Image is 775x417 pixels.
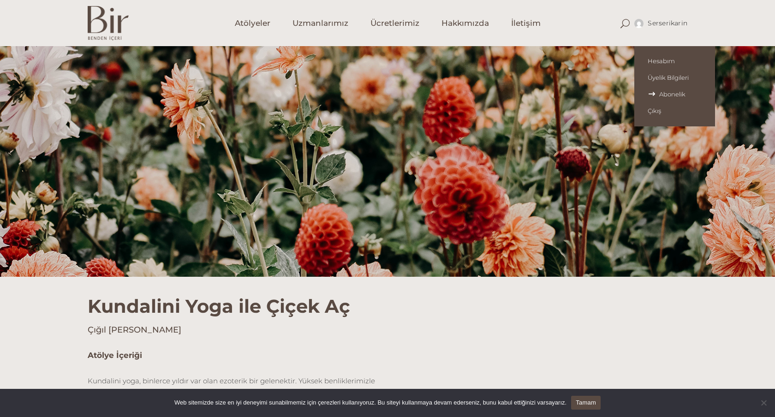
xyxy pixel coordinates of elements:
[88,375,381,409] p: Kundalini yoga, binlerce yıldır var olan ezoterik bir gelenektir. Yüksek benliklerimizle bağlantı...
[648,19,687,27] span: serserikarin
[511,18,541,29] span: İletişim
[759,398,768,407] span: Hayır
[571,396,601,410] a: Tamam
[370,18,419,29] span: Ücretlerimiz
[88,350,381,362] h5: Atölye İçeriği
[441,18,489,29] span: Hakkımızda
[648,107,702,114] span: Çıkış
[634,86,715,102] a: Abonelik
[634,69,715,86] a: Üyelik Bilgileri
[634,102,715,119] a: Çıkış
[235,18,270,29] span: Atölyeler
[88,324,687,336] h4: Çığıl [PERSON_NAME]
[174,398,566,407] span: Web sitemizde size en iyi deneyimi sunabilmemiz için çerezleri kullanıyoruz. Bu siteyi kullanmaya...
[634,53,715,69] a: Hesabım
[292,18,348,29] span: Uzmanlarımız
[648,74,702,81] span: Üyelik Bilgileri
[648,57,702,65] span: Hesabım
[88,277,687,317] h1: Kundalini Yoga ile Çiçek Aç
[648,90,702,98] span: Abonelik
